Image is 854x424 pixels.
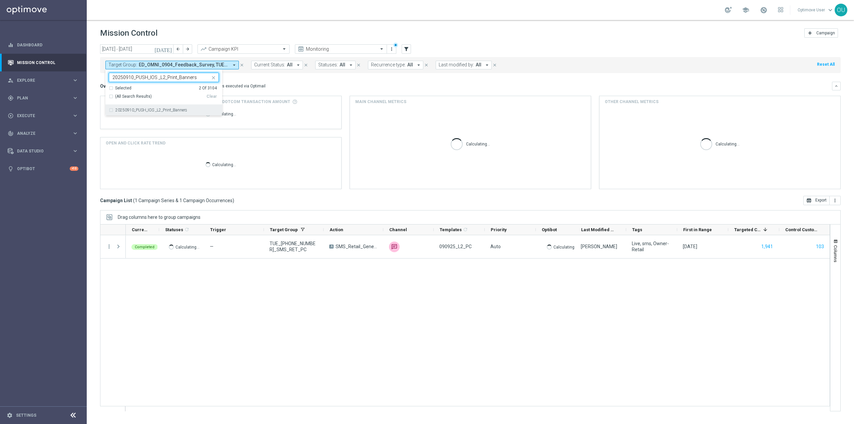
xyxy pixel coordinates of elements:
[131,244,158,250] colored-tag: Completed
[797,5,835,15] a: Optimove Userkeyboard_arrow_down
[761,243,774,251] button: 1,941
[199,85,217,91] div: 2 Of 3104
[581,227,615,232] span: Last Modified By
[106,244,112,250] button: more_vert
[165,227,183,232] span: Statuses
[7,42,79,48] div: equalizer Dashboard
[176,47,180,51] i: arrow_back
[72,130,78,136] i: keyboard_arrow_right
[832,82,841,90] button: keyboard_arrow_down
[7,113,79,118] div: play_circle_outline Execute keyboard_arrow_right
[389,227,407,232] span: Channel
[287,62,293,68] span: All
[340,62,345,68] span: All
[804,28,838,38] button: add Campaign
[8,148,72,154] div: Data Studio
[17,54,78,71] a: Mission Control
[173,44,183,54] button: arrow_back
[424,63,429,67] i: close
[388,45,395,53] button: more_vert
[632,227,642,232] span: Tags
[833,245,838,262] span: Columns
[403,46,409,52] i: filter_alt
[8,113,72,119] div: Execute
[233,197,234,203] span: )
[115,108,187,112] label: 20250910_PUSH_IOS _L2_Print_Banners
[402,44,411,54] button: filter_alt
[133,197,135,203] span: (
[105,61,239,69] button: Target Group: ED_OMNI_0904_Feedback_Survey, TUE_[PHONE_NUMBER]_SMS_RET_PC arrow_drop_down
[105,73,222,116] ng-select: ED_OMNI_0904_Feedback_Survey, TUE_20250909_SMS_RET_PC
[100,44,173,54] input: Select date range
[803,197,841,203] multiple-options-button: Export to CSV
[356,61,362,69] button: close
[185,47,190,51] i: arrow_forward
[8,42,14,48] i: equalizer
[118,215,200,220] span: Drag columns here to group campaigns
[7,131,79,136] div: track_changes Analyze keyboard_arrow_right
[492,61,498,69] button: close
[816,31,835,35] span: Campaign
[105,85,222,116] ng-dropdown-panel: Options list
[70,166,78,171] div: +10
[8,130,72,136] div: Analyze
[553,244,577,250] p: Calculating...
[7,412,13,418] i: settings
[742,6,749,14] span: school
[100,28,157,38] h1: Mission Control
[7,95,79,101] button: gps_fixed Plan keyboard_arrow_right
[407,62,413,68] span: All
[318,62,338,68] span: Statuses:
[109,105,219,115] div: 20250910_PUSH_IOS _L2_Print_Banners
[17,160,70,177] a: Optibot
[270,227,298,232] span: Target Group
[212,110,236,117] p: Calculating...
[100,197,234,203] h3: Campaign List
[298,46,304,52] i: preview
[356,63,361,67] i: close
[815,243,825,251] button: 103
[581,244,617,250] div: Nicole Zern
[806,198,812,203] i: open_in_browser
[135,245,154,249] span: Completed
[716,140,740,147] p: Calculating...
[462,226,468,233] span: Calculate column
[734,227,761,232] span: Targeted Customers
[439,62,474,68] span: Last modified by:
[605,99,659,105] h4: Other channel metrics
[8,166,14,172] i: lightbulb
[835,4,847,16] div: OU
[72,148,78,154] i: keyboard_arrow_right
[7,78,79,83] button: person_search Explore keyboard_arrow_right
[108,62,137,68] span: Target Group:
[803,196,830,205] button: open_in_browser Export
[8,95,72,101] div: Plan
[8,113,14,119] i: play_circle_outline
[17,149,72,153] span: Data Studio
[330,227,343,232] span: Action
[197,44,290,54] ng-select: Campaign KPI
[16,413,36,417] a: Settings
[371,62,406,68] span: Recurrence type:
[135,197,233,203] span: 1 Campaign Series & 1 Campaign Occurrences
[210,74,216,79] button: close
[139,62,229,68] span: ED_OMNI_0904_Feedback_Survey TUE_20250909_SMS_RET_PC
[210,227,226,232] span: Trigger
[315,61,356,69] button: Statuses: All arrow_drop_down
[100,235,126,259] div: Press SPACE to select this row.
[463,227,468,232] i: refresh
[7,166,79,171] button: lightbulb Optibot +10
[295,62,301,68] i: arrow_drop_down
[240,63,244,67] i: close
[355,99,406,105] h4: Main channel metrics
[239,61,245,69] button: close
[807,30,813,36] i: add
[17,114,72,118] span: Execute
[8,77,72,83] div: Explore
[440,227,462,232] span: Templates
[304,63,308,67] i: close
[17,78,72,82] span: Explore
